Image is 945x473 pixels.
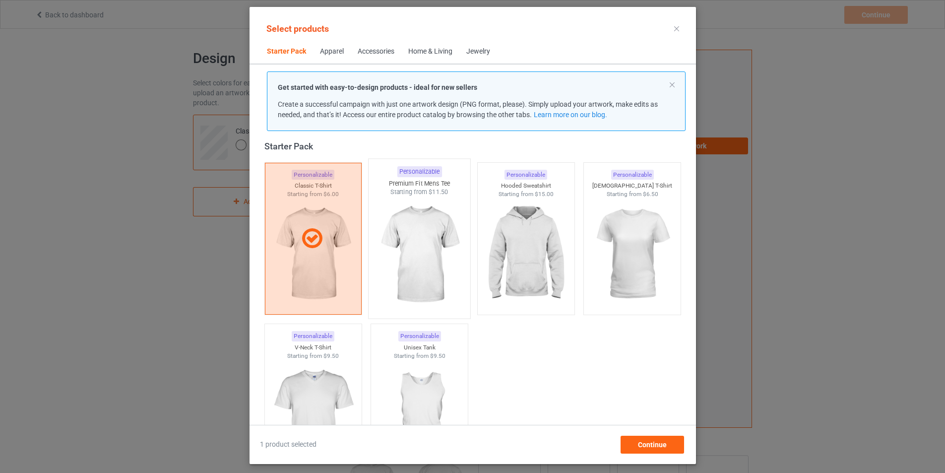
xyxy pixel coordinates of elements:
[358,47,394,57] div: Accessories
[268,360,357,471] img: regular.jpg
[534,191,553,198] span: $15.00
[292,331,334,341] div: Personalizable
[264,140,685,152] div: Starter Pack
[477,182,574,190] div: Hooded Sweatshirt
[371,343,468,352] div: Unisex Tank
[375,360,464,471] img: regular.jpg
[533,111,607,119] a: Learn more on our blog.
[264,343,361,352] div: V-Neck T-Shirt
[637,441,666,449] span: Continue
[278,83,477,91] strong: Get started with easy-to-design products - ideal for new sellers
[260,440,316,450] span: 1 product selected
[369,179,470,188] div: Premium Fit Mens Tee
[323,352,339,359] span: $9.50
[398,331,441,341] div: Personalizable
[369,188,470,196] div: Starting from
[477,190,574,199] div: Starting from
[642,191,658,198] span: $6.50
[373,197,466,313] img: regular.jpg
[430,352,445,359] span: $9.50
[584,182,681,190] div: [DEMOGRAPHIC_DATA] T-Shirt
[429,188,448,196] span: $11.50
[620,436,684,454] div: Continue
[278,100,658,119] span: Create a successful campaign with just one artwork design (PNG format, please). Simply upload you...
[397,166,441,177] div: Personalizable
[264,352,361,360] div: Starting from
[611,170,653,180] div: Personalizable
[266,23,329,34] span: Select products
[504,170,547,180] div: Personalizable
[260,40,313,64] span: Starter Pack
[408,47,452,57] div: Home & Living
[584,190,681,199] div: Starting from
[320,47,344,57] div: Apparel
[481,199,570,310] img: regular.jpg
[371,352,468,360] div: Starting from
[466,47,490,57] div: Jewelry
[588,199,677,310] img: regular.jpg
